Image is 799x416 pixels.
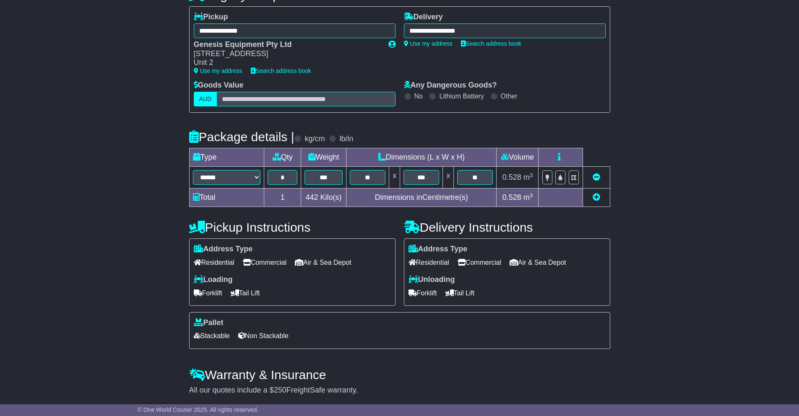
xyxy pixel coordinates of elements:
label: Pallet [194,318,224,328]
span: Commercial [458,256,501,269]
span: Commercial [243,256,286,269]
span: Residential [409,256,449,269]
span: Forklift [409,287,437,300]
span: m [523,193,533,202]
a: Use my address [194,67,242,74]
a: Remove this item [593,173,600,181]
span: 0.528 [502,173,521,181]
span: Tail Lift [231,287,260,300]
sup: 3 [530,192,533,199]
td: Dimensions in Centimetre(s) [346,189,497,207]
a: Use my address [404,40,453,47]
label: Unloading [409,275,455,284]
label: Delivery [404,13,443,22]
td: Qty [264,148,301,167]
td: x [443,167,454,189]
td: Weight [301,148,346,167]
sup: 3 [530,172,533,178]
h4: Delivery Instructions [404,220,610,234]
label: Goods Value [194,81,244,90]
td: x [389,167,400,189]
div: Genesis Equipment Pty Ltd [194,40,380,49]
span: Forklift [194,287,222,300]
a: Add new item [593,193,600,202]
td: Kilo(s) [301,189,346,207]
span: Tail Lift [445,287,475,300]
label: kg/cm [305,134,325,144]
span: Non Stackable [238,329,289,342]
span: 0.528 [502,193,521,202]
td: Total [189,189,264,207]
td: 1 [264,189,301,207]
span: Stackable [194,329,230,342]
label: Address Type [409,245,468,254]
label: Other [501,92,518,100]
span: m [523,173,533,181]
label: Loading [194,275,233,284]
span: 250 [274,386,286,394]
label: lb/in [339,134,353,144]
label: Lithium Battery [439,92,484,100]
label: Pickup [194,13,228,22]
label: Address Type [194,245,253,254]
td: Type [189,148,264,167]
span: Air & Sea Depot [510,256,566,269]
div: All our quotes include a $ FreightSafe warranty. [189,386,610,395]
span: Residential [194,256,234,269]
h4: Pickup Instructions [189,220,396,234]
h4: Package details | [189,130,294,144]
span: 442 [306,193,318,202]
a: Search address book [251,67,311,74]
span: © One World Courier 2025. All rights reserved. [138,406,259,413]
div: [STREET_ADDRESS] [194,49,380,59]
div: Unit 2 [194,58,380,67]
td: Volume [497,148,539,167]
label: No [414,92,423,100]
td: Dimensions (L x W x H) [346,148,497,167]
a: Search address book [461,40,521,47]
span: Air & Sea Depot [295,256,351,269]
h4: Warranty & Insurance [189,368,610,382]
label: Any Dangerous Goods? [404,81,497,90]
label: AUD [194,92,217,106]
